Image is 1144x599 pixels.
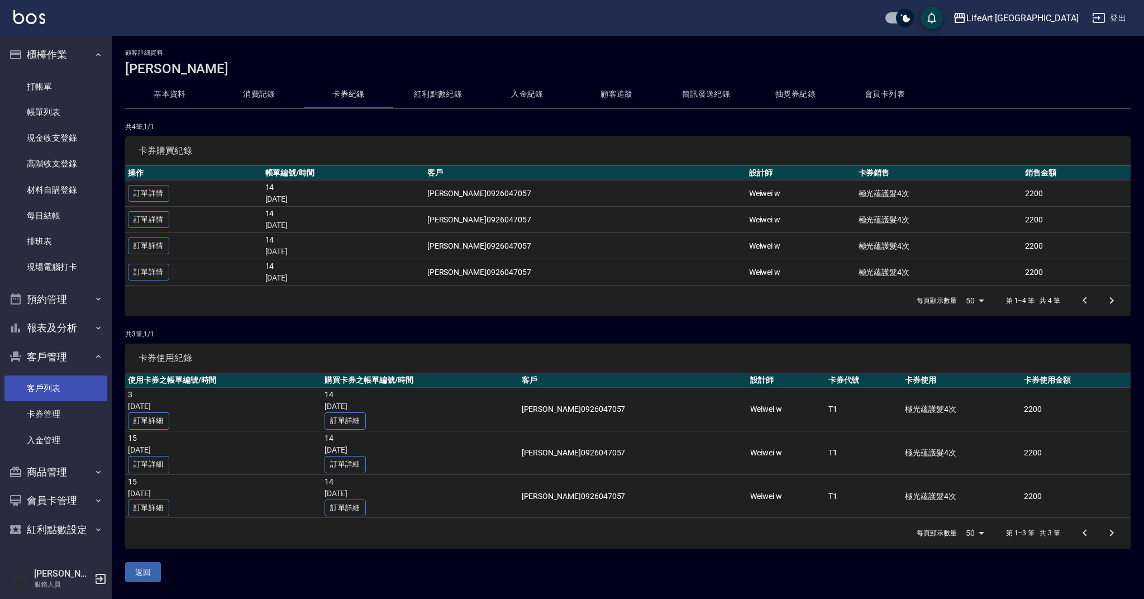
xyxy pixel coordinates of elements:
[265,272,422,284] p: [DATE]
[751,81,840,108] button: 抽獎券紀錄
[4,285,107,314] button: 預約管理
[9,568,31,590] img: Person
[139,145,1117,156] span: 卡券購買紀錄
[393,81,483,108] button: 紅利點數紀錄
[4,151,107,177] a: 高階收支登錄
[128,500,169,517] a: 訂單詳細
[746,180,856,207] td: Weiwei w
[902,373,1021,388] th: 卡券使用
[746,233,856,259] td: Weiwei w
[125,329,1131,339] p: 共 3 筆, 1 / 1
[34,579,91,590] p: 服務人員
[4,177,107,203] a: 材料自購登錄
[961,518,988,548] div: 50
[1021,388,1131,431] td: 2200
[265,193,422,205] p: [DATE]
[917,296,957,306] p: 每頁顯示數量
[4,401,107,427] a: 卡券管理
[128,237,169,255] a: 訂單詳情
[1006,528,1060,538] p: 第 1–3 筆 共 3 筆
[902,474,1021,518] td: 極光蘊護髮4次
[128,401,319,412] p: [DATE]
[425,180,746,207] td: [PERSON_NAME]0926047057
[840,81,929,108] button: 會員卡列表
[1022,207,1131,233] td: 2200
[325,412,366,430] a: 訂單詳細
[425,166,746,180] th: 客戶
[322,474,518,518] td: 14
[1021,373,1131,388] th: 卡券使用金額
[125,122,1131,132] p: 共 4 筆, 1 / 1
[4,229,107,254] a: 排班表
[128,456,169,473] a: 訂單詳細
[747,431,825,474] td: Weiwei w
[1006,296,1060,306] p: 第 1–4 筆 共 4 筆
[948,7,1083,30] button: LifeArt [GEOGRAPHIC_DATA]
[325,444,516,456] p: [DATE]
[425,207,746,233] td: [PERSON_NAME]0926047057
[4,40,107,69] button: 櫃檯作業
[125,373,322,388] th: 使用卡券之帳單編號/時間
[125,166,263,180] th: 操作
[856,180,1023,207] td: 極光蘊護髮4次
[4,99,107,125] a: 帳單列表
[4,427,107,453] a: 入金管理
[4,254,107,280] a: 現場電腦打卡
[125,474,322,518] td: 15
[325,401,516,412] p: [DATE]
[483,81,572,108] button: 入金紀錄
[263,166,425,180] th: 帳單編號/時間
[1021,431,1131,474] td: 2200
[1022,233,1131,259] td: 2200
[128,185,169,202] a: 訂單詳情
[322,388,518,431] td: 14
[519,431,748,474] td: [PERSON_NAME]0926047057
[961,286,988,316] div: 50
[519,373,748,388] th: 客戶
[1022,180,1131,207] td: 2200
[263,233,425,259] td: 14
[746,207,856,233] td: Weiwei w
[128,488,319,500] p: [DATE]
[4,125,107,151] a: 現金收支登錄
[4,375,107,401] a: 客戶列表
[966,11,1079,25] div: LifeArt [GEOGRAPHIC_DATA]
[826,388,903,431] td: T1
[746,166,856,180] th: 設計師
[1021,474,1131,518] td: 2200
[4,343,107,372] button: 客戶管理
[747,474,825,518] td: Weiwei w
[304,81,393,108] button: 卡券紀錄
[4,74,107,99] a: 打帳單
[128,444,319,456] p: [DATE]
[128,412,169,430] a: 訂單詳細
[425,259,746,286] td: [PERSON_NAME]0926047057
[746,259,856,286] td: Weiwei w
[325,488,516,500] p: [DATE]
[425,233,746,259] td: [PERSON_NAME]0926047057
[856,259,1023,286] td: 極光蘊護髮4次
[4,203,107,229] a: 每日結帳
[265,246,422,258] p: [DATE]
[13,10,45,24] img: Logo
[519,474,748,518] td: [PERSON_NAME]0926047057
[921,7,943,29] button: save
[128,264,169,281] a: 訂單詳情
[325,500,366,517] a: 訂單詳細
[128,211,169,229] a: 訂單詳情
[826,474,903,518] td: T1
[856,166,1023,180] th: 卡券銷售
[519,388,748,431] td: [PERSON_NAME]0926047057
[34,568,91,579] h5: [PERSON_NAME]
[902,388,1021,431] td: 極光蘊護髮4次
[902,431,1021,474] td: 極光蘊護髮4次
[263,180,425,207] td: 14
[125,562,161,583] button: 返回
[826,431,903,474] td: T1
[1088,8,1131,28] button: 登出
[214,81,304,108] button: 消費記錄
[125,431,322,474] td: 15
[4,458,107,487] button: 商品管理
[322,431,518,474] td: 14
[856,207,1023,233] td: 極光蘊護髮4次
